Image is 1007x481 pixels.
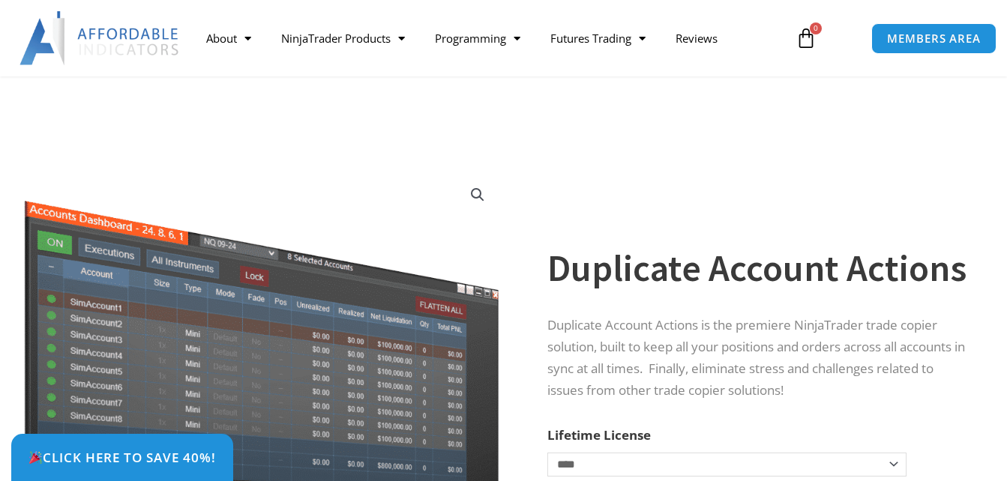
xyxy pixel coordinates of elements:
[28,451,216,464] span: Click Here to save 40%!
[29,451,42,464] img: 🎉
[871,23,997,54] a: MEMBERS AREA
[547,242,970,294] h1: Duplicate Account Actions
[11,434,233,481] a: 🎉Click Here to save 40%!
[19,11,181,65] img: LogoAI | Affordable Indicators – NinjaTrader
[773,16,839,60] a: 0
[887,33,981,44] span: MEMBERS AREA
[547,426,651,444] label: Lifetime License
[661,21,733,55] a: Reviews
[266,21,420,55] a: NinjaTrader Products
[191,21,266,55] a: About
[535,21,661,55] a: Futures Trading
[191,21,786,55] nav: Menu
[464,181,491,208] a: View full-screen image gallery
[547,315,970,402] p: Duplicate Account Actions is the premiere NinjaTrader trade copier solution, built to keep all yo...
[420,21,535,55] a: Programming
[810,22,822,34] span: 0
